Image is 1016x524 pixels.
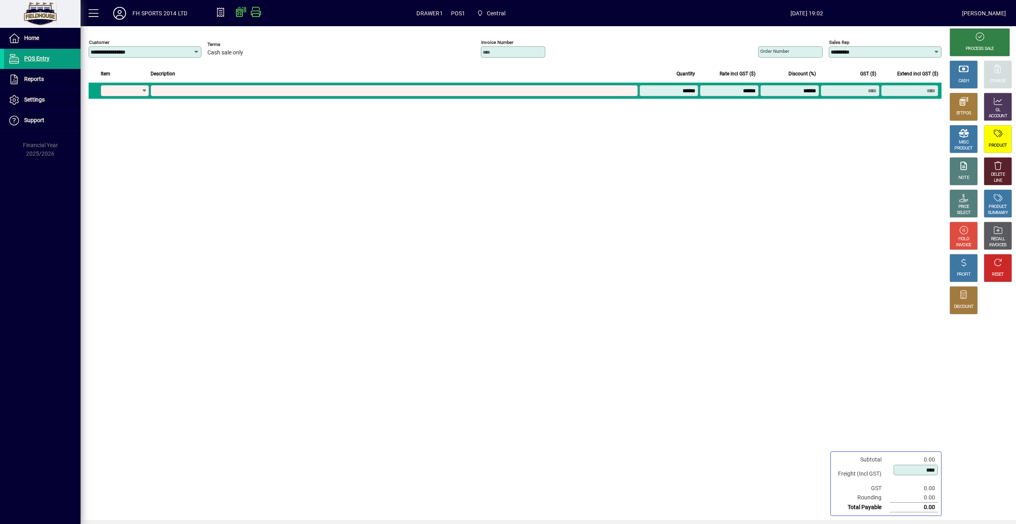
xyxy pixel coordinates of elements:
[957,272,970,278] div: PROFIT
[989,113,1007,119] div: ACCOUNT
[890,493,938,503] td: 0.00
[207,50,243,56] span: Cash sale only
[958,204,969,210] div: PRICE
[991,236,1005,242] div: RECALL
[788,69,816,78] span: Discount (%)
[720,69,755,78] span: Rate incl GST ($)
[652,7,962,20] span: [DATE] 19:02
[487,7,505,20] span: Central
[4,110,81,131] a: Support
[451,7,466,20] span: POS1
[995,107,1001,113] div: GL
[4,28,81,48] a: Home
[958,78,969,84] div: CASH
[760,48,789,54] mat-label: Order number
[954,304,973,310] div: DISCOUNT
[991,172,1005,178] div: DELETE
[890,484,938,493] td: 0.00
[989,204,1007,210] div: PRODUCT
[24,55,50,62] span: POS Entry
[834,455,890,464] td: Subtotal
[958,236,969,242] div: HOLD
[994,178,1002,184] div: LINE
[957,210,971,216] div: SELECT
[989,242,1006,248] div: INVOICES
[151,69,175,78] span: Description
[677,69,695,78] span: Quantity
[956,110,971,116] div: EFTPOS
[24,96,45,103] span: Settings
[956,242,971,248] div: INVOICE
[860,69,876,78] span: GST ($)
[4,90,81,110] a: Settings
[954,146,973,152] div: PRODUCT
[481,40,513,45] mat-label: Invoice number
[966,46,994,52] div: PROCESS SALE
[24,35,39,41] span: Home
[107,6,132,21] button: Profile
[988,210,1008,216] div: SUMMARY
[890,503,938,512] td: 0.00
[473,6,509,21] span: Central
[834,503,890,512] td: Total Payable
[416,7,443,20] span: DRAWER1
[834,493,890,503] td: Rounding
[24,117,44,123] span: Support
[101,69,110,78] span: Item
[890,455,938,464] td: 0.00
[4,69,81,89] a: Reports
[132,7,187,20] div: FH SPORTS 2014 LTD
[959,139,968,146] div: MISC
[829,40,849,45] mat-label: Sales rep
[24,76,44,82] span: Reports
[992,272,1004,278] div: RESET
[207,42,256,47] span: Terms
[990,78,1006,84] div: CHARGE
[989,143,1007,149] div: PRODUCT
[958,175,969,181] div: NOTE
[962,7,1006,20] div: [PERSON_NAME]
[897,69,938,78] span: Extend incl GST ($)
[834,484,890,493] td: GST
[834,464,890,484] td: Freight (Incl GST)
[89,40,110,45] mat-label: Customer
